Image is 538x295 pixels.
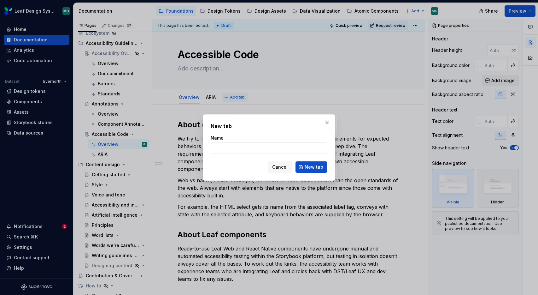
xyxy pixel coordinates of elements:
[272,164,288,170] span: Cancel
[305,164,323,170] span: New tab
[211,122,327,130] h2: New tab
[268,161,292,173] button: Cancel
[295,161,327,173] button: New tab
[211,135,224,141] label: Name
